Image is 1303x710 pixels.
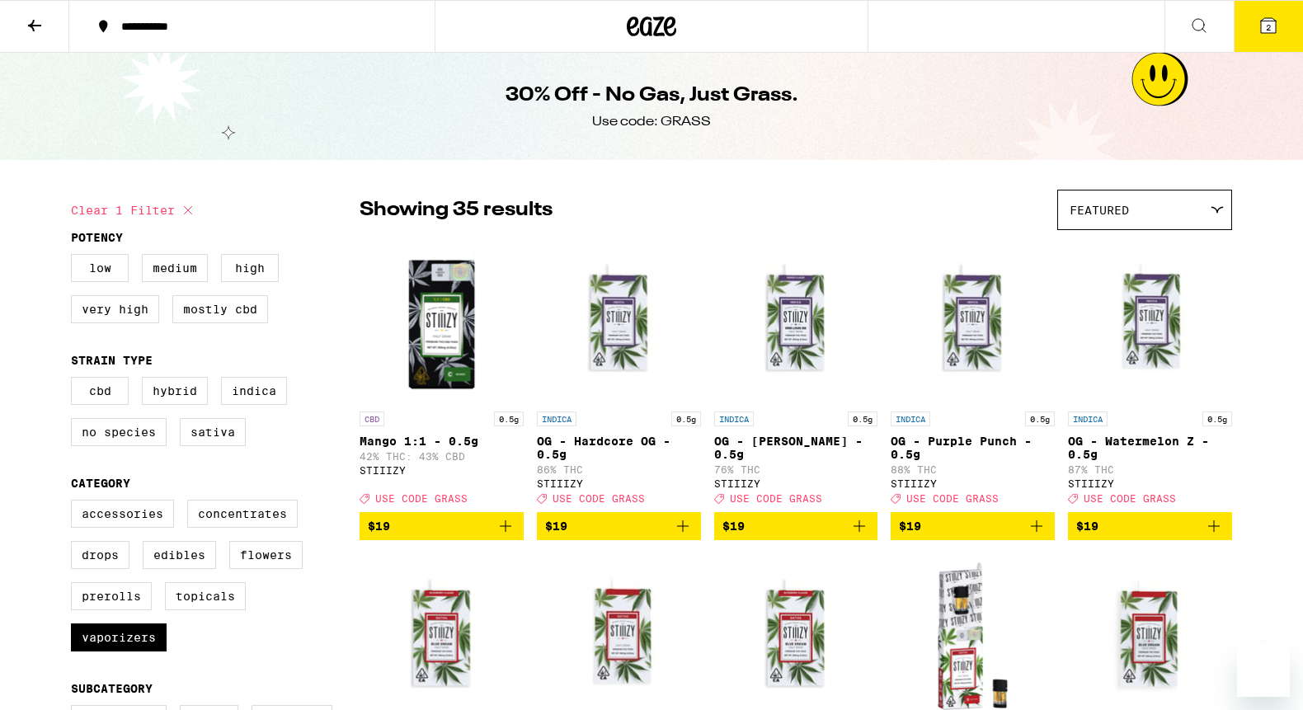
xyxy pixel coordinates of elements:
img: STIIIZY - OG - Hardcore OG - 0.5g [537,238,701,403]
p: INDICA [891,411,930,426]
a: Open page for OG - Purple Punch - 0.5g from STIIIZY [891,238,1055,512]
label: High [221,254,279,282]
p: 86% THC [537,464,701,475]
a: Open page for Mango 1:1 - 0.5g from STIIIZY [360,238,524,512]
span: USE CODE GRASS [553,493,645,504]
p: OG - Hardcore OG - 0.5g [537,435,701,461]
label: Sativa [180,418,246,446]
label: Topicals [165,582,246,610]
span: USE CODE GRASS [375,493,468,504]
p: Showing 35 results [360,196,553,224]
span: $19 [722,520,745,533]
div: STIIIZY [360,465,524,476]
p: 0.5g [1202,411,1232,426]
div: STIIIZY [1068,478,1232,489]
label: Hybrid [142,377,208,405]
label: Accessories [71,500,174,528]
label: Very High [71,295,159,323]
label: Drops [71,541,129,569]
label: Indica [221,377,287,405]
legend: Strain Type [71,354,153,367]
button: Add to bag [537,512,701,540]
p: 0.5g [671,411,701,426]
label: Medium [142,254,208,282]
iframe: Button to launch messaging window [1237,644,1290,697]
span: $19 [545,520,567,533]
span: $19 [1076,520,1098,533]
button: 2 [1234,1,1303,52]
label: Edibles [143,541,216,569]
label: Vaporizers [71,623,167,651]
img: STIIIZY - Mango 1:1 - 0.5g [360,238,524,403]
label: Concentrates [187,500,298,528]
p: 0.5g [494,411,524,426]
p: INDICA [537,411,576,426]
p: Mango 1:1 - 0.5g [360,435,524,448]
p: INDICA [714,411,754,426]
span: USE CODE GRASS [1084,493,1176,504]
label: No Species [71,418,167,446]
h1: 30% Off - No Gas, Just Grass. [506,82,798,110]
label: Mostly CBD [172,295,268,323]
img: STIIIZY - OG - Watermelon Z - 0.5g [1068,238,1232,403]
p: OG - Purple Punch - 0.5g [891,435,1055,461]
p: 87% THC [1068,464,1232,475]
button: Clear 1 filter [71,190,198,231]
p: OG - Watermelon Z - 0.5g [1068,435,1232,461]
iframe: Close message [1128,604,1161,637]
legend: Subcategory [71,682,153,695]
span: USE CODE GRASS [730,493,822,504]
img: STIIIZY - OG - King Louis XIII - 0.5g [714,238,878,403]
button: Add to bag [360,512,524,540]
a: Open page for OG - Hardcore OG - 0.5g from STIIIZY [537,238,701,512]
p: INDICA [1068,411,1108,426]
label: Flowers [229,541,303,569]
legend: Potency [71,231,123,244]
span: Featured [1070,204,1129,217]
label: Low [71,254,129,282]
span: $19 [368,520,390,533]
a: Open page for OG - Watermelon Z - 0.5g from STIIIZY [1068,238,1232,512]
a: Open page for OG - King Louis XIII - 0.5g from STIIIZY [714,238,878,512]
p: 42% THC: 43% CBD [360,451,524,462]
button: Add to bag [714,512,878,540]
legend: Category [71,477,130,490]
p: 0.5g [848,411,877,426]
p: 76% THC [714,464,878,475]
img: STIIIZY - OG - Purple Punch - 0.5g [891,238,1055,403]
label: Prerolls [71,582,152,610]
label: CBD [71,377,129,405]
p: CBD [360,411,384,426]
p: 88% THC [891,464,1055,475]
div: STIIIZY [714,478,878,489]
div: STIIIZY [537,478,701,489]
p: OG - [PERSON_NAME] - 0.5g [714,435,878,461]
div: STIIIZY [891,478,1055,489]
button: Add to bag [1068,512,1232,540]
div: Use code: GRASS [592,113,711,131]
span: $19 [899,520,921,533]
span: 2 [1266,22,1271,32]
span: USE CODE GRASS [906,493,999,504]
p: 0.5g [1025,411,1055,426]
button: Add to bag [891,512,1055,540]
